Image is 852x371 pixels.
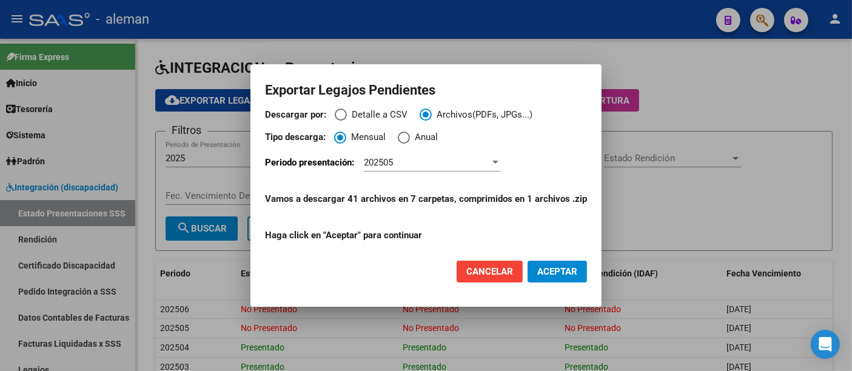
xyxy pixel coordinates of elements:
span: Anual [410,130,438,144]
span: Mensual [346,130,386,144]
button: ACEPTAR [528,261,587,282]
span: Detalle a CSV [347,108,408,122]
strong: Descargar por: [265,109,326,120]
p: Haga click en "Aceptar" para continuar [265,192,587,242]
h2: Exportar Legajos Pendientes [265,79,587,102]
span: Archivos(PDFs, JPGs...) [432,108,532,122]
span: Cancelar [466,266,513,277]
span: Periodo presentación: [265,157,354,168]
div: Open Intercom Messenger [811,330,840,359]
button: Cancelar [457,261,523,282]
p: Vamos a descargar 41 archivos en 7 carpetas, comprimidos en 1 archivos .zip [265,192,587,206]
strong: Tipo descarga: [265,132,326,142]
span: 202505 [364,157,393,168]
span: ACEPTAR [537,266,577,277]
mat-radio-group: Descargar por: [265,108,587,128]
mat-radio-group: Tipo de descarga: [265,130,587,150]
